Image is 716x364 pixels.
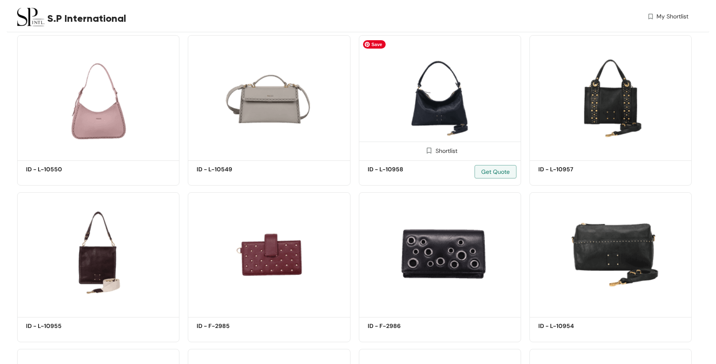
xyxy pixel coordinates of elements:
span: My Shortlist [656,12,688,21]
span: S.P International [47,11,126,26]
img: ba0b75d7-eef8-47dd-90c1-8de8391e6942 [529,192,692,315]
img: wishlist [647,12,654,21]
h5: ID - L-10955 [26,322,97,330]
span: Save [363,40,386,49]
img: Buyer Portal [17,3,44,31]
img: a706a27f-7f05-459b-b82d-8982a93cbca0 [529,35,692,157]
img: 8fdd17ea-a865-4a42-8b6f-868e675043f7 [188,35,350,157]
img: ece880c8-43f2-4b02-80ee-a6ac4b5d9de4 [17,35,179,157]
img: 4671c60a-2580-4258-9d34-ae270b3a9e8c [359,35,521,157]
img: Shortlist [425,147,433,155]
span: Get Quote [481,167,510,176]
h5: ID - L-10954 [538,322,610,330]
h5: ID - L-10549 [197,165,268,174]
button: Get Quote [475,165,516,178]
h5: ID - L-10957 [538,165,610,174]
img: 9c0a07de-3439-42f4-ae51-effa7cbb3abf [359,192,521,315]
h5: ID - L-10550 [26,165,97,174]
h5: ID - L-10958 [368,165,439,174]
h5: ID - F-2985 [197,322,268,330]
h5: ID - F-2986 [368,322,439,330]
div: Shortlist [422,146,457,154]
img: 0e879f17-658e-4c34-aa37-fe910d05ab38 [17,192,179,315]
img: 9dd0b96c-e4b8-4667-af54-907aa94e2f9d [188,192,350,315]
